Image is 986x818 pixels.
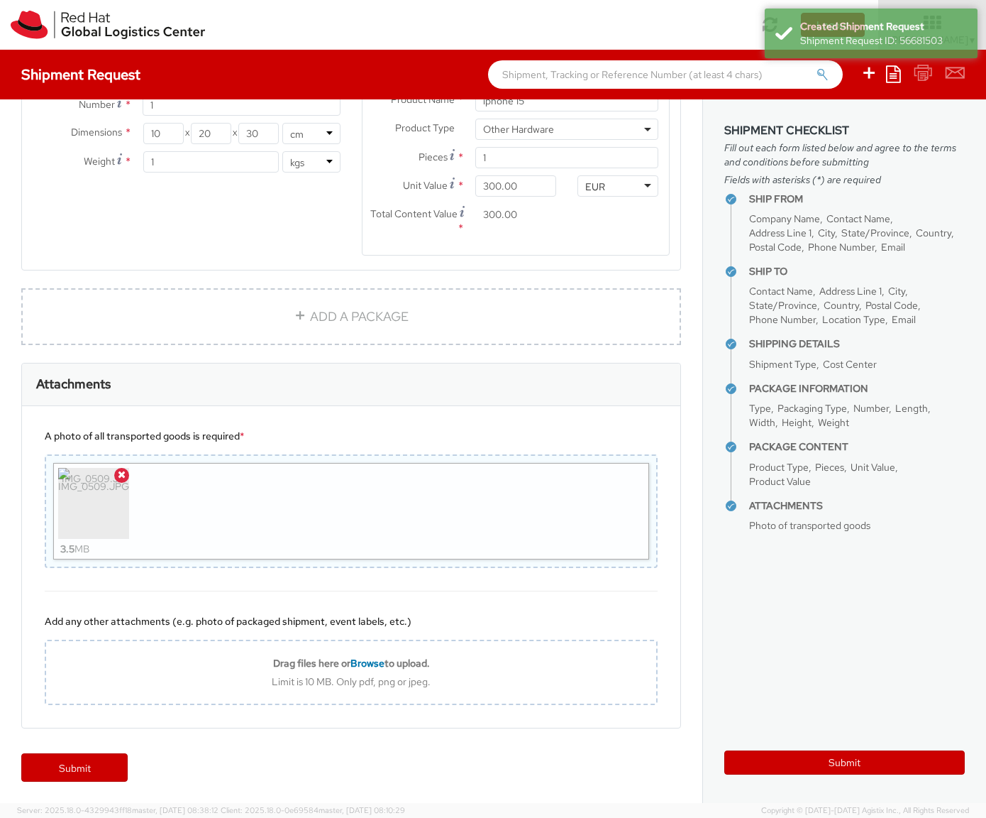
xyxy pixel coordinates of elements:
[184,123,191,144] span: X
[749,519,870,532] span: Photo of transported goods
[749,313,816,326] span: Phone Number
[132,805,218,815] span: master, [DATE] 08:38:12
[45,429,658,443] div: A photo of all transported goods is required
[749,416,775,429] span: Width
[143,123,184,144] input: Length
[749,358,816,371] span: Shipment Type
[822,313,885,326] span: Location Type
[21,67,140,82] h4: Shipment Request
[318,805,405,815] span: master, [DATE] 08:10:29
[231,123,238,144] span: X
[21,753,128,782] a: Submit
[395,121,455,134] span: Product Type
[749,461,809,474] span: Product Type
[815,461,844,474] span: Pieces
[782,416,811,429] span: Height
[221,805,405,815] span: Client: 2025.18.0-0e69584
[749,383,965,394] h4: Package Information
[841,227,909,239] span: State/Province
[749,227,811,239] span: Address Line 1
[79,98,115,111] span: Number
[17,805,218,815] span: Server: 2025.18.0-4329943ff18
[749,299,817,312] span: State/Province
[749,285,813,298] span: Contact Name
[60,539,89,559] div: MB
[761,805,969,817] span: Copyright © [DATE]-[DATE] Agistix Inc., All Rights Reserved
[892,313,916,326] span: Email
[749,212,820,225] span: Company Name
[818,416,849,429] span: Weight
[60,542,74,555] strong: 3.5
[895,402,928,415] span: Length
[823,358,877,371] span: Cost Center
[808,241,875,253] span: Phone Number
[819,285,882,298] span: Address Line 1
[483,123,650,136] span: Other Hardware
[84,155,115,168] span: Weight
[800,33,967,48] div: Shipment Request ID: 56681503
[238,123,279,144] input: Height
[350,657,384,670] span: Browse
[46,675,656,688] div: Limit is 10 MB. Only pdf, png or jpeg.
[777,402,847,415] span: Packaging Type
[391,93,455,106] span: Product Name
[585,180,605,194] div: EUR
[273,657,430,670] b: Drag files here or to upload.
[749,241,802,253] span: Postal Code
[724,124,965,137] h3: Shipment Checklist
[403,179,448,192] span: Unit Value
[724,173,965,187] span: Fields with asterisks (*) are required
[475,119,658,140] span: Other Hardware
[865,299,918,312] span: Postal Code
[826,212,890,225] span: Contact Name
[749,475,811,488] span: Product Value
[749,266,965,277] h4: Ship To
[419,151,448,163] span: Pieces
[58,468,129,539] img: IMG_0509.JPG
[21,288,681,345] a: ADD A PACKAGE
[36,377,111,391] h3: Attachments
[191,123,231,144] input: Width
[45,614,658,628] div: Add any other attachments (e.g. photo of packaged shipment, event labels, etc.)
[370,207,458,220] span: Total Content Value
[749,501,965,511] h4: Attachments
[724,751,965,775] button: Submit
[853,402,889,415] span: Number
[749,339,965,349] h4: Shipping Details
[818,227,835,239] span: City
[749,442,965,452] h4: Package Content
[724,141,965,169] span: Fill out each form listed below and agree to the terms and conditions before submitting
[824,299,859,312] span: Country
[851,461,895,474] span: Unit Value
[916,227,951,239] span: Country
[11,11,205,39] img: rh-logistics-00dfa346123c4ec078e1.svg
[71,126,122,138] span: Dimensions
[881,241,905,253] span: Email
[488,60,843,89] input: Shipment, Tracking or Reference Number (at least 4 chars)
[749,194,965,204] h4: Ship From
[888,285,905,298] span: City
[800,19,967,33] div: Created Shipment Request
[749,402,771,415] span: Type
